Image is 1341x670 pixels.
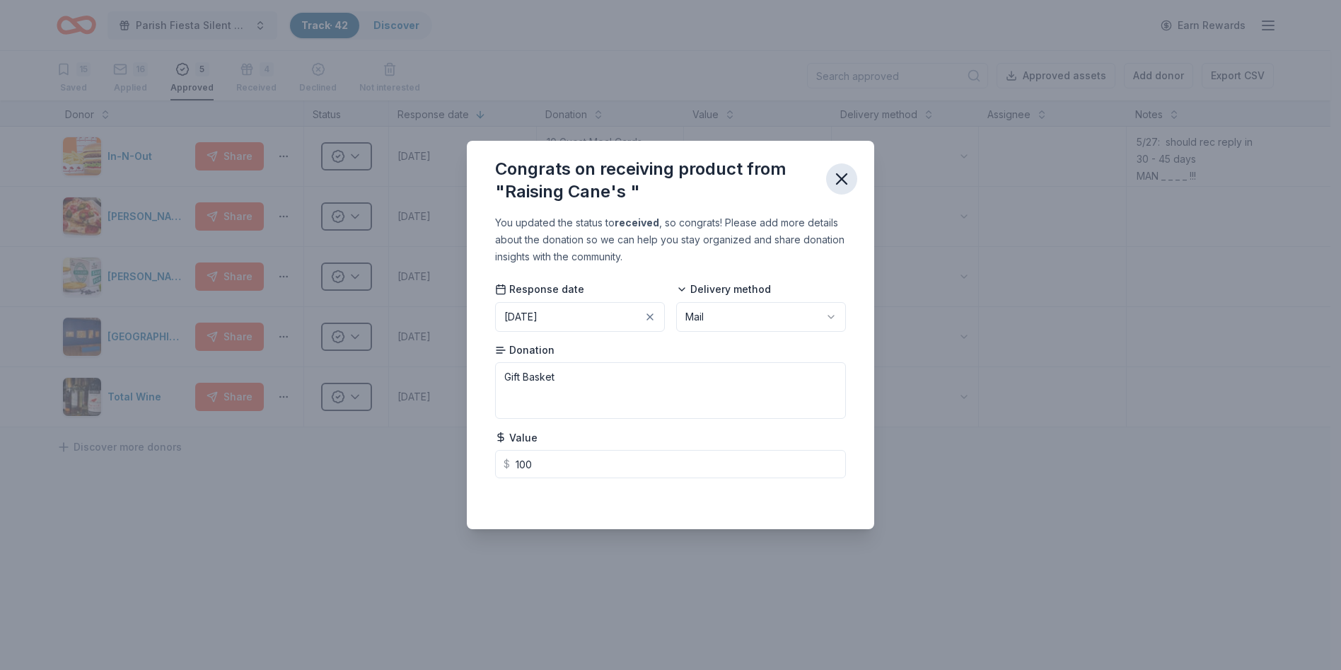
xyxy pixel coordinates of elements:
[504,308,538,325] div: [DATE]
[495,282,584,296] span: Response date
[495,158,815,203] div: Congrats on receiving product from "Raising Cane's "
[495,343,555,357] span: Donation
[615,216,659,229] b: received
[495,431,538,445] span: Value
[495,302,665,332] button: [DATE]
[495,362,846,419] textarea: Gift Basket
[495,214,846,265] div: You updated the status to , so congrats! Please add more details about the donation so we can hel...
[676,282,771,296] span: Delivery method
